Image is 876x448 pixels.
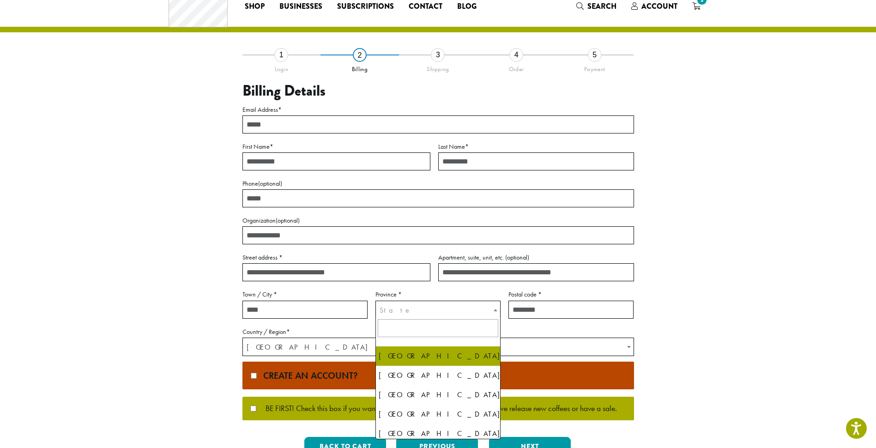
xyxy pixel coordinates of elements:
label: First Name [242,141,430,152]
div: 2 [353,48,367,62]
span: State [380,305,412,315]
li: [GEOGRAPHIC_DATA] [376,385,500,405]
span: Account [641,1,677,12]
span: Businesses [279,1,322,12]
li: [GEOGRAPHIC_DATA] [376,366,500,385]
span: Blog [457,1,477,12]
div: 4 [509,48,523,62]
li: [GEOGRAPHIC_DATA] [376,346,500,366]
span: Contact [409,1,442,12]
div: 1 [274,48,288,62]
label: Province [375,289,501,300]
div: 3 [431,48,445,62]
li: [GEOGRAPHIC_DATA] [376,424,500,443]
label: Town / City [242,289,368,300]
span: (optional) [505,253,529,261]
input: Create an account? [251,373,257,379]
label: Last Name [438,141,634,152]
label: Postal code [508,289,634,300]
div: 5 [588,48,602,62]
span: Create an account? [259,369,358,381]
label: Email Address [242,104,634,115]
span: BE FIRST! Check this box if you want [PERSON_NAME] to email you when we release new coffees or ha... [256,405,617,413]
div: Order [477,62,556,73]
div: Shipping [399,62,477,73]
label: Organization [242,215,634,226]
div: Payment [556,62,634,73]
span: (optional) [258,179,282,188]
li: [GEOGRAPHIC_DATA] [376,405,500,424]
span: (optional) [276,216,300,224]
h3: Billing Details [242,82,634,100]
div: Billing [320,62,399,73]
span: Canada [243,338,634,356]
span: Search [587,1,616,12]
span: Country / Region [242,338,634,356]
span: Shop [245,1,265,12]
label: Street address [242,252,430,263]
div: Login [242,62,321,73]
label: Apartment, suite, unit, etc. [438,252,634,263]
span: Province [375,301,501,319]
input: BE FIRST! Check this box if you want [PERSON_NAME] to email you when we release new coffees or ha... [250,406,256,412]
span: Subscriptions [337,1,394,12]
